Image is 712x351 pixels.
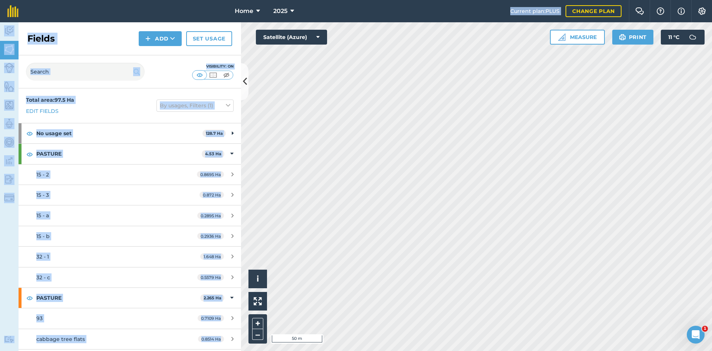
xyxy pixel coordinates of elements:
[19,329,241,349] a: cabbage tree flats0.8514 Ha
[133,67,140,76] img: svg+xml;base64,PHN2ZyB4bWxucz0iaHR0cDovL3d3dy53My5vcmcvMjAwMC9zdmciIHdpZHRoPSIxOSIgaGVpZ2h0PSIyNC...
[36,274,50,281] span: 32 - c
[550,30,605,45] button: Measure
[4,193,14,203] img: svg+xml;base64,PD94bWwgdmVyc2lvbj0iMS4wIiBlbmNvZGluZz0idXRmLTgiPz4KPCEtLSBHZW5lcmF0b3I6IEFkb2JlIE...
[254,297,262,305] img: Four arrows, one pointing top left, one top right, one bottom right and the last bottom left
[19,205,241,225] a: 15 - a0.2895 Ha
[145,34,151,43] img: svg+xml;base64,PHN2ZyB4bWxucz0iaHR0cDovL3d3dy53My5vcmcvMjAwMC9zdmciIHdpZHRoPSIxNCIgaGVpZ2h0PSIyNC...
[252,329,263,340] button: –
[198,336,224,342] span: 0.8514 Ha
[36,253,49,260] span: 32 - 1
[687,326,705,344] iframe: Intercom live chat
[198,315,224,321] span: 0.7109 Ha
[19,247,241,267] a: 32 - 11.648 Ha
[252,318,263,329] button: +
[566,5,622,17] a: Change plan
[19,144,241,164] div: PASTURE4.53 Ha
[4,155,14,166] img: svg+xml;base64,PD94bWwgdmVyc2lvbj0iMS4wIiBlbmNvZGluZz0idXRmLTgiPz4KPCEtLSBHZW5lcmF0b3I6IEFkb2JlIE...
[200,192,224,198] span: 0.872 Ha
[661,30,705,45] button: 11 °C
[273,7,287,16] span: 2025
[4,44,14,55] img: svg+xml;base64,PHN2ZyB4bWxucz0iaHR0cDovL3d3dy53My5vcmcvMjAwMC9zdmciIHdpZHRoPSI1NiIgaGVpZ2h0PSI2MC...
[4,336,14,343] img: svg+xml;base64,PD94bWwgdmVyc2lvbj0iMS4wIiBlbmNvZGluZz0idXRmLTgiPz4KPCEtLSBHZW5lcmF0b3I6IEFkb2JlIE...
[26,293,33,302] img: svg+xml;base64,PHN2ZyB4bWxucz0iaHR0cDovL3d3dy53My5vcmcvMjAwMC9zdmciIHdpZHRoPSIxOCIgaGVpZ2h0PSIyNC...
[139,31,182,46] button: Add
[26,150,33,159] img: svg+xml;base64,PHN2ZyB4bWxucz0iaHR0cDovL3d3dy53My5vcmcvMjAwMC9zdmciIHdpZHRoPSIxOCIgaGVpZ2h0PSIyNC...
[197,212,224,219] span: 0.2895 Ha
[26,129,33,138] img: svg+xml;base64,PHN2ZyB4bWxucz0iaHR0cDovL3d3dy53My5vcmcvMjAwMC9zdmciIHdpZHRoPSIxOCIgaGVpZ2h0PSIyNC...
[197,171,224,178] span: 0.8695 Ha
[4,174,14,185] img: svg+xml;base64,PD94bWwgdmVyc2lvbj0iMS4wIiBlbmNvZGluZz0idXRmLTgiPz4KPCEtLSBHZW5lcmF0b3I6IEFkb2JlIE...
[36,212,49,219] span: 15 - a
[36,288,200,308] strong: PASTURE
[256,30,327,45] button: Satellite (Azure)
[26,63,145,81] input: Search
[208,71,218,79] img: svg+xml;base64,PHN2ZyB4bWxucz0iaHR0cDovL3d3dy53My5vcmcvMjAwMC9zdmciIHdpZHRoPSI1MCIgaGVpZ2h0PSI0MC...
[4,137,14,148] img: svg+xml;base64,PD94bWwgdmVyc2lvbj0iMS4wIiBlbmNvZGluZz0idXRmLTgiPz4KPCEtLSBHZW5lcmF0b3I6IEFkb2JlIE...
[19,165,241,185] a: 15 - 20.8695 Ha
[200,253,224,260] span: 1.648 Ha
[4,81,14,92] img: svg+xml;base64,PHN2ZyB4bWxucz0iaHR0cDovL3d3dy53My5vcmcvMjAwMC9zdmciIHdpZHRoPSI1NiIgaGVpZ2h0PSI2MC...
[36,123,202,143] strong: No usage set
[27,33,55,45] h2: Fields
[36,315,43,322] span: 93
[19,288,241,308] div: PASTURE2.265 Ha
[235,7,253,16] span: Home
[257,274,259,283] span: i
[19,123,241,143] div: No usage set128.7 Ha
[36,336,85,342] span: cabbage tree flats
[510,7,560,15] span: Current plan : PLUS
[656,7,665,15] img: A question mark icon
[19,308,241,328] a: 930.7109 Ha
[36,144,202,164] strong: PASTURE
[197,233,224,239] span: 0.2936 Ha
[4,63,14,73] img: svg+xml;base64,PD94bWwgdmVyc2lvbj0iMS4wIiBlbmNvZGluZz0idXRmLTgiPz4KPCEtLSBHZW5lcmF0b3I6IEFkb2JlIE...
[204,295,221,300] strong: 2.265 Ha
[197,274,224,280] span: 0.5579 Ha
[619,33,626,42] img: svg+xml;base64,PHN2ZyB4bWxucz0iaHR0cDovL3d3dy53My5vcmcvMjAwMC9zdmciIHdpZHRoPSIxOSIgaGVpZ2h0PSIyNC...
[4,25,14,36] img: svg+xml;base64,PD94bWwgdmVyc2lvbj0iMS4wIiBlbmNvZGluZz0idXRmLTgiPz4KPCEtLSBHZW5lcmF0b3I6IEFkb2JlIE...
[26,97,74,103] strong: Total area : 97.5 Ha
[205,151,221,156] strong: 4.53 Ha
[36,171,49,178] span: 15 - 2
[702,326,708,332] span: 1
[19,185,241,205] a: 15 - 30.872 Ha
[4,100,14,111] img: svg+xml;base64,PHN2ZyB4bWxucz0iaHR0cDovL3d3dy53My5vcmcvMjAwMC9zdmciIHdpZHRoPSI1NiIgaGVpZ2h0PSI2MC...
[4,118,14,129] img: svg+xml;base64,PD94bWwgdmVyc2lvbj0iMS4wIiBlbmNvZGluZz0idXRmLTgiPz4KPCEtLSBHZW5lcmF0b3I6IEFkb2JlIE...
[19,267,241,287] a: 32 - c0.5579 Ha
[698,7,706,15] img: A cog icon
[248,270,267,288] button: i
[7,5,19,17] img: fieldmargin Logo
[195,71,204,79] img: svg+xml;base64,PHN2ZyB4bWxucz0iaHR0cDovL3d3dy53My5vcmcvMjAwMC9zdmciIHdpZHRoPSI1MCIgaGVpZ2h0PSI0MC...
[19,226,241,246] a: 15 - b0.2936 Ha
[206,131,223,136] strong: 128.7 Ha
[222,71,231,79] img: svg+xml;base64,PHN2ZyB4bWxucz0iaHR0cDovL3d3dy53My5vcmcvMjAwMC9zdmciIHdpZHRoPSI1MCIgaGVpZ2h0PSI0MC...
[678,7,685,16] img: svg+xml;base64,PHN2ZyB4bWxucz0iaHR0cDovL3d3dy53My5vcmcvMjAwMC9zdmciIHdpZHRoPSIxNyIgaGVpZ2h0PSIxNy...
[685,30,700,45] img: svg+xml;base64,PD94bWwgdmVyc2lvbj0iMS4wIiBlbmNvZGluZz0idXRmLTgiPz4KPCEtLSBHZW5lcmF0b3I6IEFkb2JlIE...
[156,100,234,111] button: By usages, Filters (1)
[558,33,566,41] img: Ruler icon
[186,31,232,46] a: Set usage
[668,30,679,45] span: 11 ° C
[192,64,234,69] div: Visibility: On
[26,107,59,115] a: Edit fields
[36,233,50,240] span: 15 - b
[612,30,654,45] button: Print
[635,7,644,15] img: Two speech bubbles overlapping with the left bubble in the forefront
[36,192,49,198] span: 15 - 3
